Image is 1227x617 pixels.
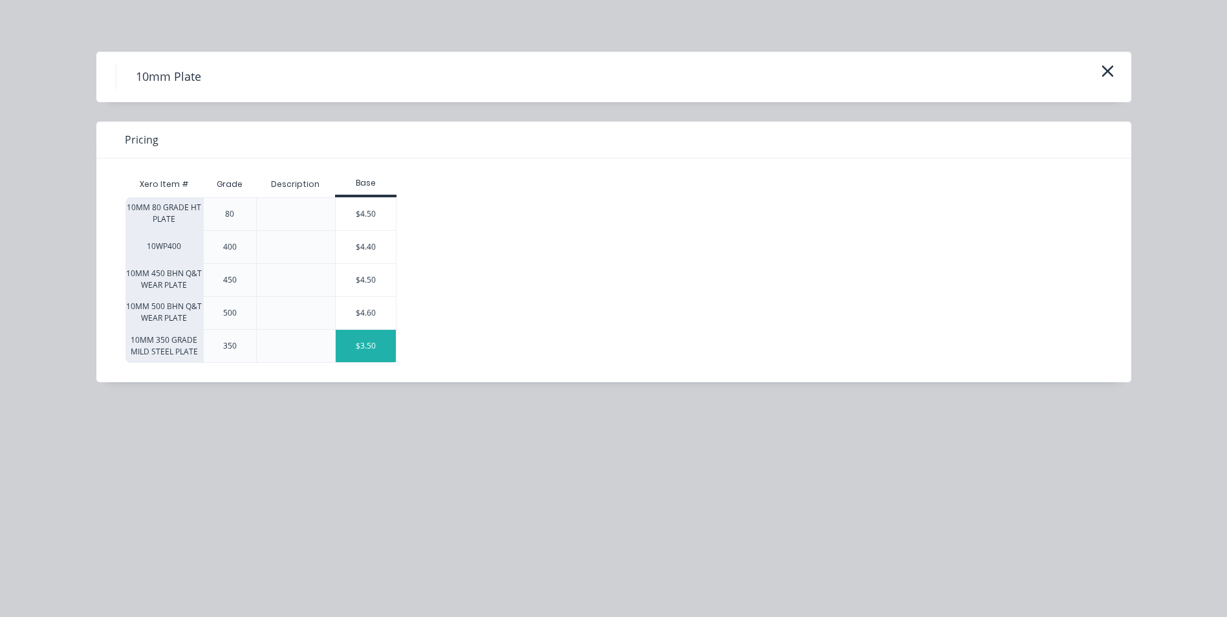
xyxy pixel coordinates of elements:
[336,198,396,230] div: $4.50
[336,330,396,362] div: $3.50
[125,197,203,230] div: 10MM 80 GRADE HT PLATE
[125,230,203,263] div: 10WP400
[125,296,203,329] div: 10MM 500 BHN Q&T WEAR PLATE
[336,264,396,296] div: $4.50
[335,177,397,189] div: Base
[206,168,253,200] div: Grade
[223,274,237,286] div: 450
[223,340,237,352] div: 350
[116,65,221,89] h4: 10mm Plate
[261,168,330,200] div: Description
[336,231,396,263] div: $4.40
[223,307,237,319] div: 500
[125,329,203,363] div: 10MM 350 GRADE MILD STEEL PLATE
[125,171,203,197] div: Xero Item #
[223,241,237,253] div: 400
[225,208,234,220] div: 80
[125,263,203,296] div: 10MM 450 BHN Q&T WEAR PLATE
[336,297,396,329] div: $4.60
[125,132,158,147] span: Pricing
